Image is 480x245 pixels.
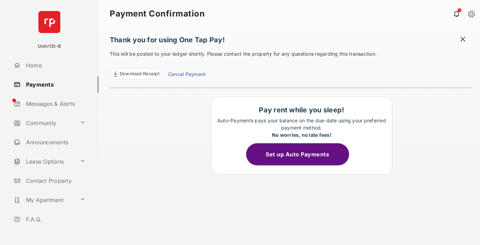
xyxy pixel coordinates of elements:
a: F.A.Q. [11,211,99,227]
a: Lease Options [11,153,77,170]
a: Community [11,115,77,131]
p: Auto-Payments pays your balance on the due-date using your preferred payment method. [215,117,388,138]
button: Set up Auto Payments [246,143,349,165]
a: Announcements [11,134,99,151]
a: Download Receipt [110,68,163,79]
img: svg+xml;base64,PHN2ZyB4bWxucz0iaHR0cDovL3d3dy53My5vcmcvMjAwMC9zdmciIHdpZHRoPSI2NCIgaGVpZ2h0PSI2NC... [38,11,60,33]
a: Cancel Payment [168,70,206,79]
h1: Pay rent while you sleep! [215,106,388,114]
a: Home [11,57,99,74]
strong: Payment Confirmation [110,10,205,18]
div: No worries, no late fees! [215,131,388,138]
a: Payments [11,76,99,93]
a: My Apartment [11,192,77,208]
a: Set up Auto Payments [246,151,357,158]
span: Download Receipt [120,70,159,77]
p: Unitr12t-B [38,43,61,50]
h1: Thank you for using One Tap Pay! [110,36,472,47]
a: Contact Property [11,172,99,189]
p: This will be posted to your ledger shortly. Please contact the property for any questions regardi... [110,50,472,79]
a: Messages & Alerts [11,96,99,112]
